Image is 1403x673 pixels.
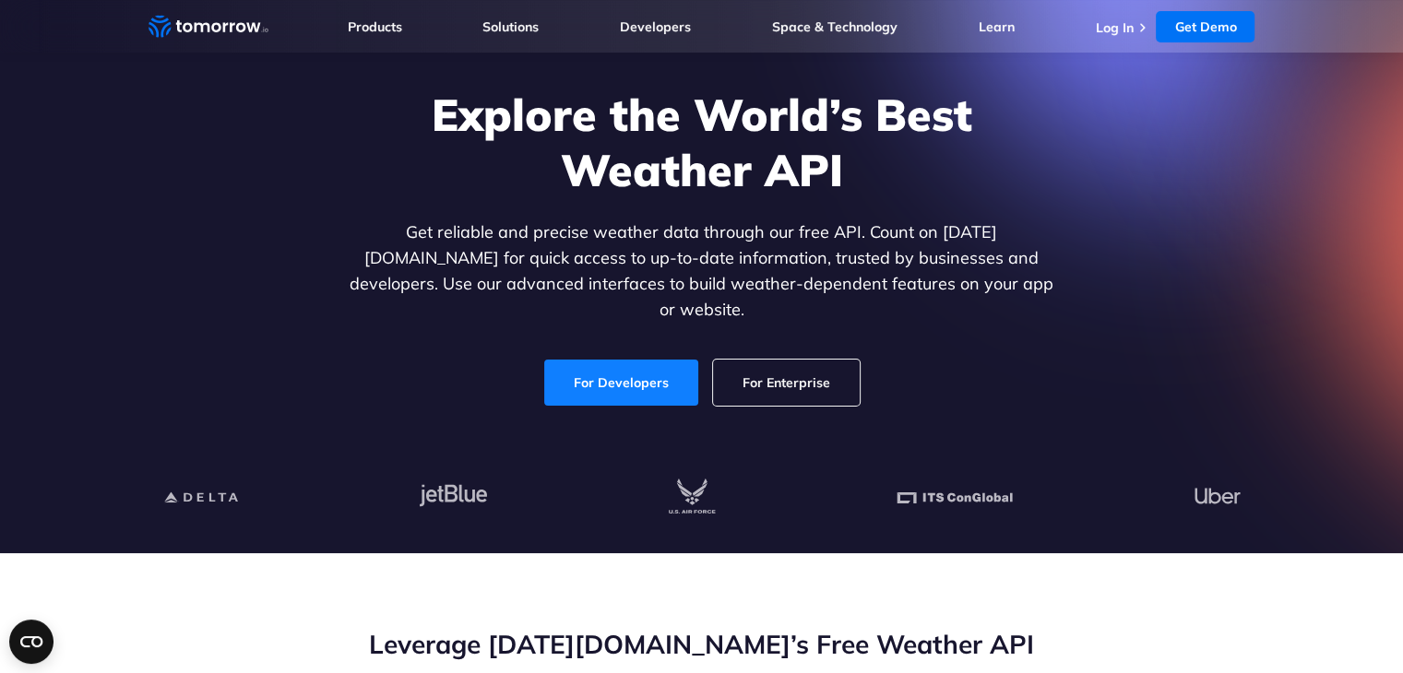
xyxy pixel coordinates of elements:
[149,627,1255,662] h2: Leverage [DATE][DOMAIN_NAME]’s Free Weather API
[149,13,268,41] a: Home link
[1156,11,1254,42] a: Get Demo
[979,18,1015,35] a: Learn
[544,360,698,406] a: For Developers
[346,87,1058,197] h1: Explore the World’s Best Weather API
[1095,19,1133,36] a: Log In
[620,18,691,35] a: Developers
[772,18,898,35] a: Space & Technology
[348,18,402,35] a: Products
[9,620,54,664] button: Open CMP widget
[713,360,860,406] a: For Enterprise
[482,18,539,35] a: Solutions
[346,219,1058,323] p: Get reliable and precise weather data through our free API. Count on [DATE][DOMAIN_NAME] for quic...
